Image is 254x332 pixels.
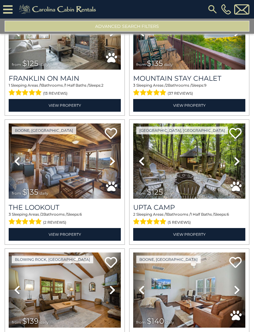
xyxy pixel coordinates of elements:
span: daily [40,191,48,196]
span: 6 [80,212,82,217]
a: Add to favorites [105,127,117,140]
span: daily [164,62,173,67]
span: daily [40,320,49,325]
img: thumbnail_165505301.jpeg [9,123,121,199]
span: daily [165,320,174,325]
a: Add to favorites [229,256,242,269]
span: $139 [22,317,39,326]
a: View Property [133,228,245,241]
a: [PHONE_NUMBER] [220,4,233,15]
a: View Property [9,228,121,241]
span: $135 [22,188,38,196]
span: daily [164,191,173,196]
a: [GEOGRAPHIC_DATA], [GEOGRAPHIC_DATA] [136,127,228,134]
span: $125 [147,188,163,196]
button: Advanced Search Filters [5,21,249,32]
span: 2 [133,212,135,217]
span: 1 [9,83,10,88]
a: The Lookout [9,203,121,212]
a: Blowing Rock, [GEOGRAPHIC_DATA] [12,256,93,263]
a: Add to favorites [105,256,117,269]
span: (37 reviews) [168,89,193,97]
span: $140 [147,317,164,326]
a: Boone, [GEOGRAPHIC_DATA] [136,256,201,263]
span: 9 [204,83,206,88]
span: 2 [41,212,43,217]
img: search-regular.svg [207,4,218,15]
div: Sleeping Areas / Bathrooms / Sleeps: [9,83,121,97]
span: 6 [227,212,229,217]
a: Add to favorites [229,127,242,140]
a: Franklin On Main [9,74,121,83]
span: 1 Half Baths / [190,212,214,217]
a: Upta Camp [133,203,245,212]
span: from [136,62,146,67]
span: 3 [9,212,11,217]
img: thumbnail_165848553.jpeg [133,252,245,328]
a: Boone, [GEOGRAPHIC_DATA] [12,127,76,134]
span: from [12,320,21,325]
span: 1 [40,83,42,88]
span: 2 [166,83,168,88]
img: thumbnail_167080979.jpeg [133,123,245,199]
div: Sleeping Areas / Bathrooms / Sleeps: [133,83,245,97]
span: (5 reviews) [168,218,191,226]
span: $135 [147,59,163,68]
span: from [12,191,21,196]
span: from [136,320,146,325]
div: Sleeping Areas / Bathrooms / Sleeps: [9,212,121,226]
span: (13 reviews) [43,89,68,97]
a: View Property [133,99,245,112]
span: 1 [166,212,167,217]
span: 3 [133,83,135,88]
img: thumbnail_163280667.jpeg [9,252,121,328]
span: 1 Half Baths / [65,83,89,88]
span: (2 reviews) [43,218,66,226]
span: 2 [101,83,103,88]
img: Khaki-logo.png [16,3,101,15]
span: from [12,62,21,67]
div: Sleeping Areas / Bathrooms / Sleeps: [133,212,245,226]
a: Mountain Stay Chalet [133,74,245,83]
span: daily [40,62,48,67]
span: $125 [22,59,38,68]
span: from [136,191,146,196]
a: View Property [9,99,121,112]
